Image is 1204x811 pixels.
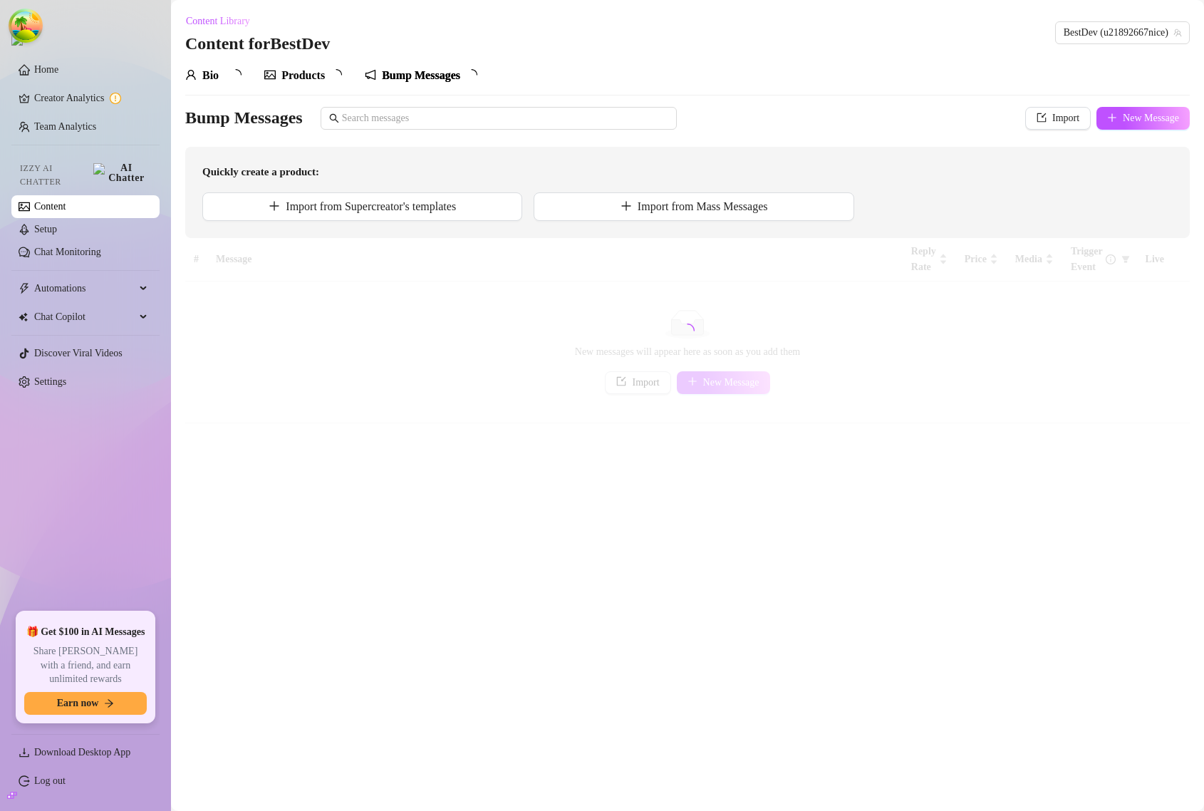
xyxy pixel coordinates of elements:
span: Automations [34,277,135,300]
span: Content Library [186,16,250,27]
span: Izzy AI Chatter [20,162,88,189]
a: Content [34,201,66,212]
span: Import from Supercreator's templates [286,200,456,213]
button: Earn nowarrow-right [24,692,147,715]
span: Download Desktop App [34,747,130,758]
span: thunderbolt [19,283,30,294]
a: Team Analytics [34,121,96,132]
div: Products [281,67,325,84]
span: plus [269,200,280,212]
h3: Content for BestDev [185,33,330,56]
a: Log out [34,775,66,786]
span: loading [465,68,478,81]
div: Bump Messages [382,67,460,84]
span: 🎁 Get $100 in AI Messages [26,625,145,639]
span: import [1037,113,1047,123]
button: Content Library [185,10,261,33]
span: plus [1107,113,1117,123]
span: Earn now [57,698,99,709]
button: Import from Supercreator's templates [202,192,522,221]
a: Creator Analytics exclamation-circle [34,87,148,110]
span: user [185,69,197,81]
span: BestDev (u21892667nice) [1064,22,1181,43]
span: Share [PERSON_NAME] with a friend, and earn unlimited rewards [24,644,147,686]
span: arrow-right [104,698,114,708]
h3: Bump Messages [185,107,303,130]
span: loading [679,322,696,339]
a: Discover Viral Videos [34,348,123,358]
span: plus [621,200,632,212]
span: picture [264,69,276,81]
strong: Quickly create a product: [202,166,319,177]
a: Chat Monitoring [34,247,101,257]
span: team [1173,29,1182,37]
span: Chat Copilot [34,306,135,329]
img: Chat Copilot [19,312,28,322]
span: New Message [1123,113,1179,124]
a: Setup [34,224,57,234]
span: Import [1052,113,1079,124]
div: Bio [202,67,219,84]
a: Home [34,64,58,75]
a: Settings [34,376,66,387]
span: loading [330,68,343,81]
img: AI Chatter [93,163,148,183]
span: download [19,747,30,758]
button: Open Tanstack query devtools [11,11,40,40]
span: build [7,790,17,800]
span: Import from Mass Messages [638,200,768,213]
span: loading [229,68,243,81]
span: notification [365,69,376,81]
span: search [329,113,339,123]
button: Import [1025,107,1091,130]
input: Search messages [342,110,668,126]
button: New Message [1096,107,1190,130]
button: Import from Mass Messages [534,192,853,221]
